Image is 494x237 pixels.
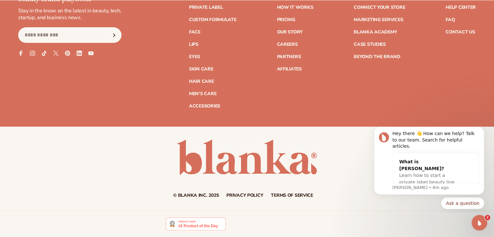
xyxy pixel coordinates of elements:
a: Privacy policy [226,193,263,198]
img: Profile image for Lee [15,5,25,16]
a: Face [189,30,200,34]
a: Custom formulate [189,18,236,22]
a: Accessories [189,104,220,108]
div: Hey there 👋 How can we help? Talk to our team. Search for helpful articles. [28,4,115,23]
p: Message from Lee, sent 6m ago [28,58,115,64]
a: Marketing services [354,18,403,22]
a: Private label [189,5,223,10]
div: Quick reply options [10,70,120,82]
span: 2 [485,215,490,220]
button: Subscribe [107,27,121,43]
a: Hair Care [189,79,214,84]
a: Careers [277,42,298,47]
button: Quick reply: Ask a question [77,70,120,82]
a: Partners [277,55,301,59]
a: Terms of service [271,193,313,198]
a: Help Center [446,5,476,10]
div: What is [PERSON_NAME]?Learn how to start a private label beauty line with [PERSON_NAME] [29,26,102,71]
a: Eyes [189,55,200,59]
a: Contact Us [446,30,475,34]
a: Beyond the brand [354,55,400,59]
a: Men's Care [189,92,216,96]
div: What is [PERSON_NAME]? [35,31,95,45]
div: Message content [28,4,115,57]
span: Learn how to start a private label beauty line with [PERSON_NAME] [35,46,91,65]
a: Case Studies [354,42,386,47]
a: Pricing [277,18,295,22]
a: Our Story [277,30,302,34]
iframe: Customer reviews powered by Trustpilot [231,217,328,234]
a: Lips [189,42,198,47]
iframe: Intercom live chat [472,215,487,231]
a: Connect your store [354,5,405,10]
img: Blanka - Start a beauty or cosmetic line in under 5 minutes | Product Hunt [166,218,226,231]
a: FAQ [446,18,455,22]
a: Blanka Academy [354,30,397,34]
a: Affiliates [277,67,301,71]
a: How It Works [277,5,313,10]
small: © Blanka Inc. 2025 [173,192,219,198]
p: Stay in the know on the latest in beauty, tech, startup, and business news. [18,7,121,21]
iframe: Intercom notifications message [364,127,494,213]
a: Skin Care [189,67,213,71]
